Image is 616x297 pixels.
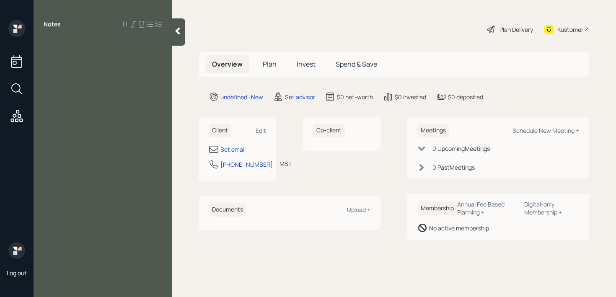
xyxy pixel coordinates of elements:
div: Log out [7,269,27,277]
div: Set advisor [285,93,315,101]
div: undefined · New [220,93,263,101]
h6: Documents [209,203,246,217]
div: [PHONE_NUMBER] [220,160,273,169]
div: 0 Past Meeting s [432,163,475,172]
div: Digital-only Membership + [524,200,579,216]
div: Kustomer [557,25,583,34]
div: $0 deposited [448,93,483,101]
span: Plan [263,59,277,69]
h6: Client [209,124,231,137]
h6: Meetings [417,124,449,137]
h6: Membership [417,201,457,215]
div: Set email [220,145,246,154]
h6: Co-client [313,124,345,137]
span: Spend & Save [336,59,377,69]
label: Notes [44,20,61,28]
div: Plan Delivery [500,25,533,34]
div: $0 net-worth [337,93,373,101]
div: MST [280,159,292,168]
img: retirable_logo.png [8,242,25,259]
div: Annual Fee Based Planning + [457,200,518,216]
div: No active membership [429,224,489,232]
div: Upload + [347,206,370,214]
div: $0 invested [395,93,426,101]
div: 0 Upcoming Meeting s [432,144,490,153]
span: Overview [212,59,243,69]
div: Edit [256,127,266,134]
span: Invest [297,59,316,69]
div: Schedule New Meeting + [512,127,579,134]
